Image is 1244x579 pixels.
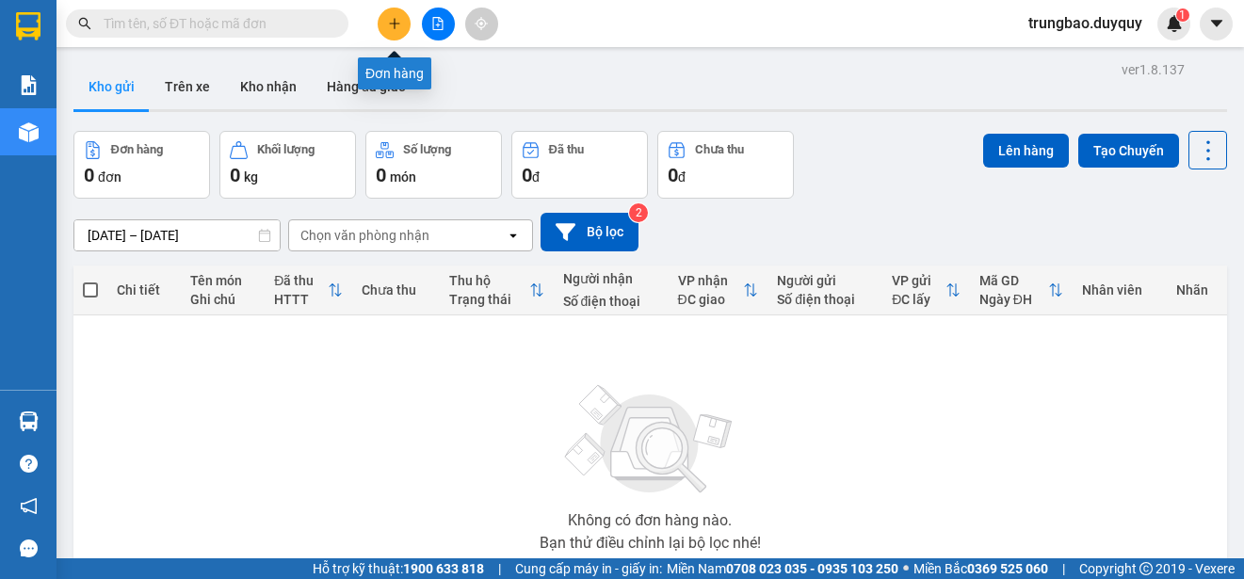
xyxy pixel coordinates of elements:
[970,265,1073,315] th: Toggle SortBy
[390,169,416,185] span: món
[313,558,484,579] span: Hỗ trợ kỹ thuật:
[274,292,328,307] div: HTTT
[20,455,38,473] span: question-circle
[678,273,744,288] div: VP nhận
[777,292,873,307] div: Số điện thoại
[365,131,502,199] button: Số lượng0món
[506,228,521,243] svg: open
[20,539,38,557] span: message
[358,57,431,89] div: Đơn hàng
[265,265,352,315] th: Toggle SortBy
[403,143,451,156] div: Số lượng
[556,374,744,506] img: svg+xml;base64,PHN2ZyBjbGFzcz0ibGlzdC1wbHVnX19zdmciIHhtbG5zPSJodHRwOi8vd3d3LnczLm9yZy8yMDAwL3N2Zy...
[225,64,312,109] button: Kho nhận
[903,565,909,572] span: ⚪️
[1166,15,1183,32] img: icon-new-feature
[19,75,39,95] img: solution-icon
[1062,558,1065,579] span: |
[563,271,659,286] div: Người nhận
[73,64,150,109] button: Kho gửi
[230,164,240,186] span: 0
[568,513,732,528] div: Không có đơn hàng nào.
[983,134,1069,168] button: Lên hàng
[669,265,768,315] th: Toggle SortBy
[979,292,1048,307] div: Ngày ĐH
[422,8,455,40] button: file-add
[1139,562,1153,575] span: copyright
[1013,11,1157,35] span: trungbao.duyquy
[892,292,945,307] div: ĐC lấy
[20,497,38,515] span: notification
[532,169,540,185] span: đ
[19,122,39,142] img: warehouse-icon
[967,561,1048,576] strong: 0369 525 060
[388,17,401,30] span: plus
[515,558,662,579] span: Cung cấp máy in - giấy in:
[98,169,121,185] span: đơn
[563,294,659,309] div: Số điện thoại
[440,265,554,315] th: Toggle SortBy
[74,220,280,250] input: Select a date range.
[892,273,945,288] div: VP gửi
[190,273,255,288] div: Tên món
[678,169,686,185] span: đ
[1082,282,1157,298] div: Nhân viên
[431,17,444,30] span: file-add
[378,8,411,40] button: plus
[16,12,40,40] img: logo-vxr
[629,203,648,222] sup: 2
[403,561,484,576] strong: 1900 633 818
[913,558,1048,579] span: Miền Bắc
[150,64,225,109] button: Trên xe
[1208,15,1225,32] span: caret-down
[104,13,326,34] input: Tìm tên, số ĐT hoặc mã đơn
[678,292,744,307] div: ĐC giao
[362,282,430,298] div: Chưa thu
[882,265,970,315] th: Toggle SortBy
[1122,59,1185,80] div: ver 1.8.137
[475,17,488,30] span: aim
[726,561,898,576] strong: 0708 023 035 - 0935 103 250
[541,213,638,251] button: Bộ lọc
[244,169,258,185] span: kg
[1176,282,1218,298] div: Nhãn
[312,64,421,109] button: Hàng đã giao
[73,131,210,199] button: Đơn hàng0đơn
[522,164,532,186] span: 0
[1179,8,1186,22] span: 1
[274,273,328,288] div: Đã thu
[84,164,94,186] span: 0
[695,143,744,156] div: Chưa thu
[511,131,648,199] button: Đã thu0đ
[19,411,39,431] img: warehouse-icon
[657,131,794,199] button: Chưa thu0đ
[111,143,163,156] div: Đơn hàng
[449,292,529,307] div: Trạng thái
[449,273,529,288] div: Thu hộ
[1176,8,1189,22] sup: 1
[1200,8,1233,40] button: caret-down
[979,273,1048,288] div: Mã GD
[117,282,171,298] div: Chi tiết
[549,143,584,156] div: Đã thu
[777,273,873,288] div: Người gửi
[1078,134,1179,168] button: Tạo Chuyến
[668,164,678,186] span: 0
[257,143,315,156] div: Khối lượng
[376,164,386,186] span: 0
[300,226,429,245] div: Chọn văn phòng nhận
[498,558,501,579] span: |
[190,292,255,307] div: Ghi chú
[540,536,761,551] div: Bạn thử điều chỉnh lại bộ lọc nhé!
[465,8,498,40] button: aim
[78,17,91,30] span: search
[219,131,356,199] button: Khối lượng0kg
[667,558,898,579] span: Miền Nam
